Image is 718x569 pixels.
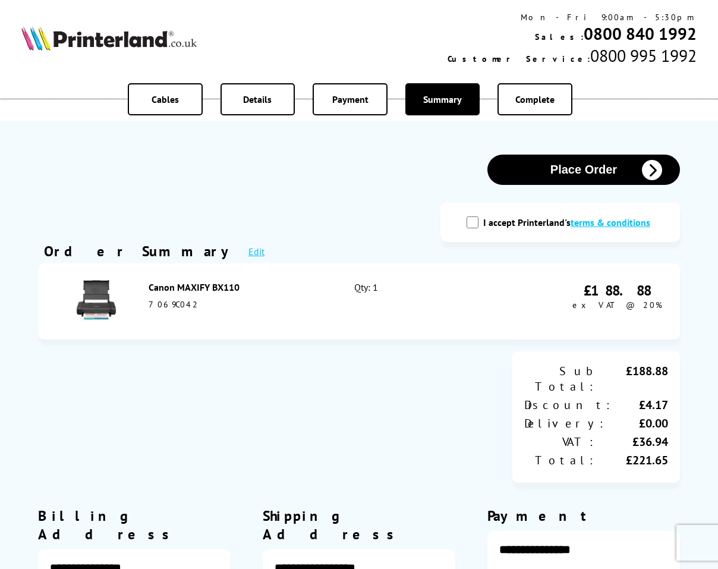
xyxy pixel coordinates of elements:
[423,93,462,105] span: Summary
[606,416,668,431] div: £0.00
[263,507,455,543] div: Shipping Address
[44,242,237,260] div: Order Summary
[448,12,697,23] div: Mon - Fri 9:00am - 5:30pm
[38,507,231,543] div: Billing Address
[149,299,328,310] div: 7069C042
[613,397,668,413] div: £4.17
[524,397,613,413] div: Discount:
[524,363,596,394] div: Sub Total:
[354,281,477,322] div: Qty: 1
[21,26,197,51] img: Printerland Logo
[487,507,680,525] div: Payment
[515,93,555,105] span: Complete
[248,246,264,257] a: Edit
[149,281,328,293] div: Canon MAXIFY BX110
[332,93,369,105] span: Payment
[584,23,697,45] a: 0800 840 1992
[590,45,697,67] span: 0800 995 1992
[524,416,606,431] div: Delivery:
[524,452,596,468] div: Total:
[524,434,596,449] div: VAT:
[596,452,668,468] div: £221.65
[535,32,584,42] span: Sales:
[572,281,662,300] div: £188.88
[483,216,656,228] label: I accept Printerland's
[487,155,680,185] button: Place Order
[152,93,179,105] span: Cables
[571,216,650,228] a: modal_tc
[448,54,590,64] span: Customer Service:
[243,93,272,105] span: Details
[75,279,117,321] img: Canon MAXIFY BX110
[596,434,668,449] div: £36.94
[596,363,668,394] div: £188.88
[572,300,662,310] span: ex VAT @ 20%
